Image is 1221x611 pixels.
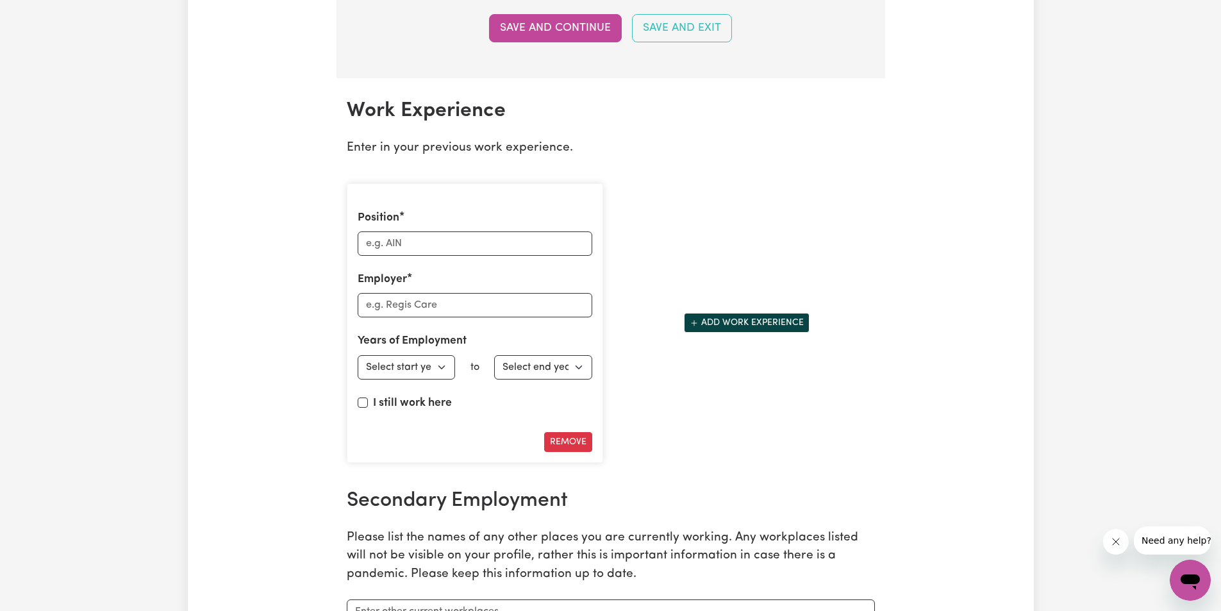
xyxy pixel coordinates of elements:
[347,139,875,158] p: Enter in your previous work experience.
[358,231,592,256] input: e.g. AIN
[489,14,622,42] button: Save and Continue
[632,14,732,42] button: Save and Exit
[544,432,592,452] button: Remove
[358,210,399,226] label: Position
[684,313,810,333] button: Add another work experience
[373,395,452,412] label: I still work here
[470,362,479,372] span: to
[358,333,467,349] label: Years of Employment
[358,271,407,288] label: Employer
[347,489,875,513] h2: Secondary Employment
[1134,526,1211,555] iframe: Message from company
[358,293,592,317] input: e.g. Regis Care
[347,99,875,123] h2: Work Experience
[347,529,875,584] p: Please list the names of any other places you are currently working. Any workplaces listed will n...
[1103,529,1129,555] iframe: Close message
[1170,560,1211,601] iframe: Button to launch messaging window
[8,9,78,19] span: Need any help?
